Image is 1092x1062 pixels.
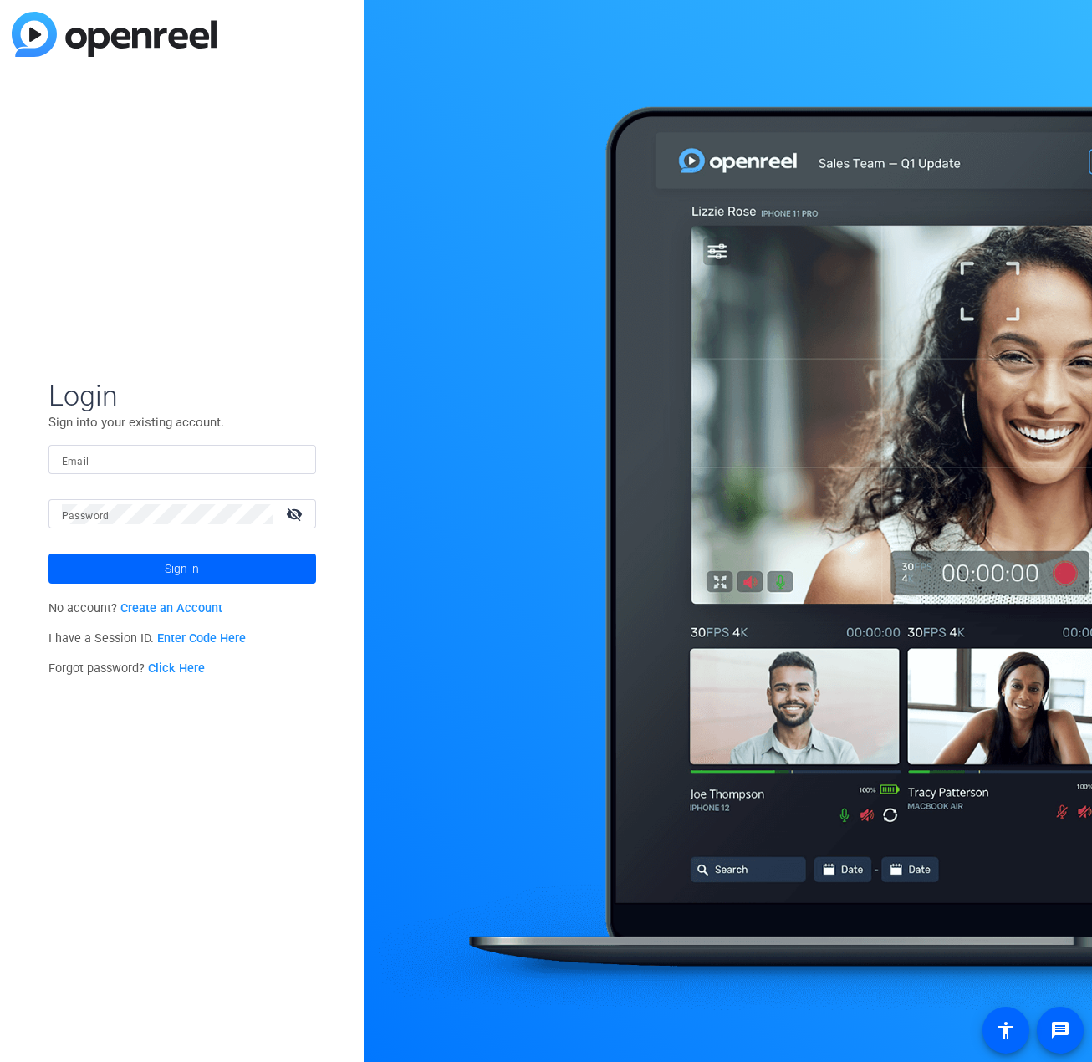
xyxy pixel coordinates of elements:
[276,502,316,526] mat-icon: visibility_off
[62,450,303,470] input: Enter Email Address
[120,601,222,615] a: Create an Account
[62,456,89,467] mat-label: Email
[48,661,206,676] span: Forgot password?
[48,413,316,431] p: Sign into your existing account.
[62,510,110,522] mat-label: Password
[12,12,217,57] img: blue-gradient.svg
[1050,1020,1070,1040] mat-icon: message
[48,601,223,615] span: No account?
[996,1020,1016,1040] mat-icon: accessibility
[48,631,247,646] span: I have a Session ID.
[48,378,316,413] span: Login
[157,631,246,646] a: Enter Code Here
[148,661,205,676] a: Click Here
[48,554,316,584] button: Sign in
[165,548,199,590] span: Sign in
